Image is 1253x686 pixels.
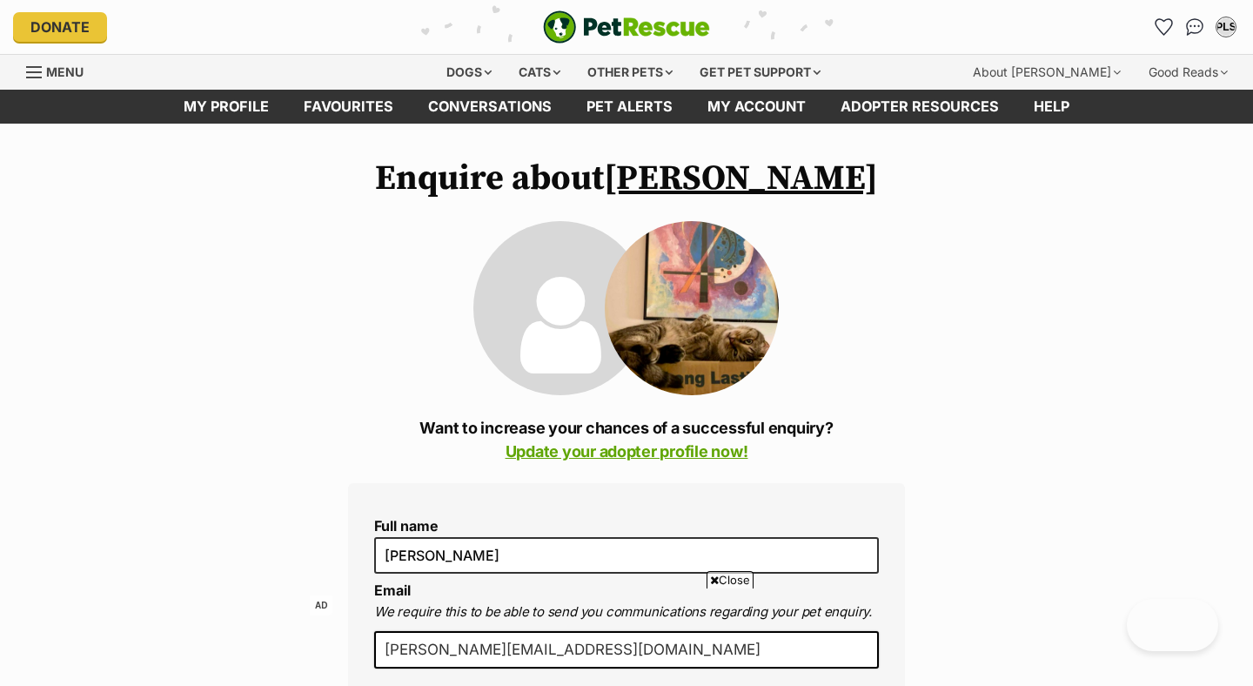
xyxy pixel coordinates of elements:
span: Close [707,571,754,588]
img: chat-41dd97257d64d25036548639549fe6c8038ab92f7586957e7f3b1b290dea8141.svg [1186,18,1204,36]
div: Dogs [434,55,504,90]
a: conversations [411,90,569,124]
p: Want to increase your chances of a successful enquiry? [348,416,905,463]
h1: Enquire about [348,158,905,198]
a: Favourites [1149,13,1177,41]
a: PetRescue [543,10,710,44]
button: My account [1212,13,1240,41]
div: Good Reads [1136,55,1240,90]
input: E.g. Jimmy Chew [374,537,879,574]
a: Conversations [1181,13,1209,41]
span: Menu [46,64,84,79]
div: Cats [506,55,573,90]
iframe: Help Scout Beacon - Open [1127,599,1218,651]
a: Update your adopter profile now! [506,442,748,461]
div: About [PERSON_NAME] [961,55,1133,90]
a: Menu [26,55,96,86]
ul: Account quick links [1149,13,1240,41]
a: [PERSON_NAME] [604,157,878,200]
span: AD [310,595,332,615]
label: Full name [374,518,879,534]
img: logo-e224e6f780fb5917bec1dbf3a21bbac754714ae5b6737aabdf751b685950b380.svg [543,10,710,44]
div: Get pet support [687,55,833,90]
div: Other pets [575,55,685,90]
div: PLS [1217,18,1235,36]
a: My profile [166,90,286,124]
a: Pet alerts [569,90,690,124]
label: Email [374,582,411,599]
img: Boris [605,221,779,395]
a: Donate [13,12,107,42]
a: Adopter resources [823,90,1016,124]
a: My account [690,90,823,124]
a: Favourites [286,90,411,124]
a: Help [1016,90,1087,124]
